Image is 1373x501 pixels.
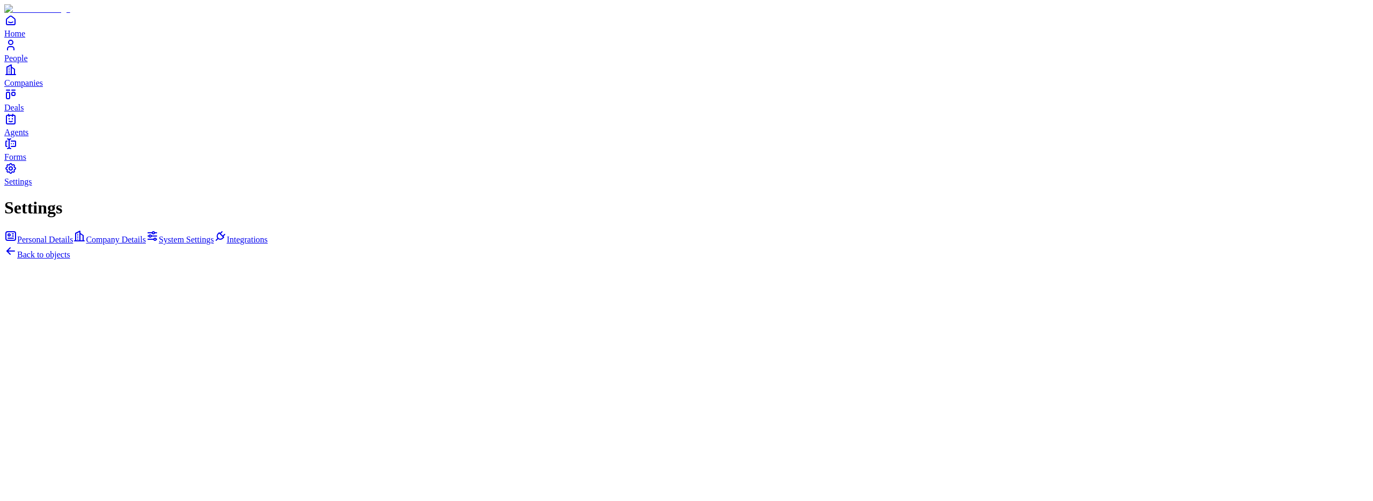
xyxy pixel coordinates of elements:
[4,137,1369,161] a: Forms
[4,198,1369,218] h1: Settings
[73,235,146,244] a: Company Details
[4,152,26,161] span: Forms
[4,103,24,112] span: Deals
[4,162,1369,186] a: Settings
[4,128,28,137] span: Agents
[146,235,214,244] a: System Settings
[17,235,73,244] span: Personal Details
[159,235,214,244] span: System Settings
[4,250,70,259] a: Back to objects
[4,4,70,14] img: Item Brain Logo
[4,39,1369,63] a: People
[4,29,25,38] span: Home
[4,235,73,244] a: Personal Details
[86,235,146,244] span: Company Details
[4,63,1369,87] a: Companies
[214,235,268,244] a: Integrations
[4,78,43,87] span: Companies
[4,177,32,186] span: Settings
[227,235,268,244] span: Integrations
[4,88,1369,112] a: Deals
[4,14,1369,38] a: Home
[4,54,28,63] span: People
[4,113,1369,137] a: Agents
